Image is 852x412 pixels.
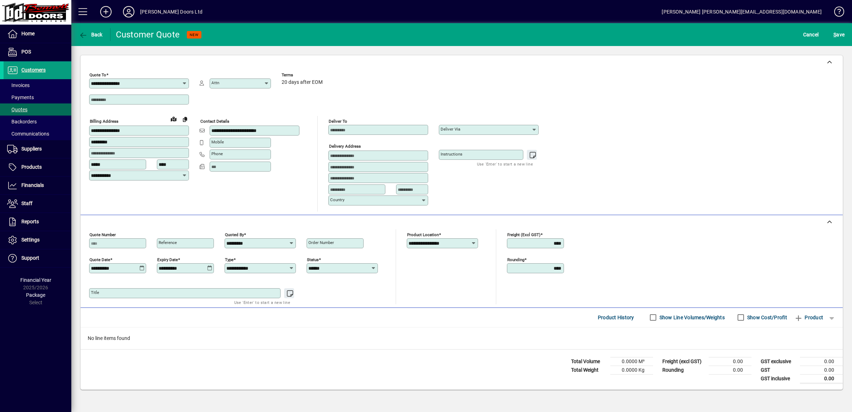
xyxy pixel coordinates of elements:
[21,146,42,152] span: Suppliers
[507,232,540,237] mat-label: Freight (excl GST)
[829,1,843,25] a: Knowledge Base
[757,374,800,383] td: GST inclusive
[610,366,653,374] td: 0.0000 Kg
[407,232,439,237] mat-label: Product location
[282,73,324,77] span: Terms
[168,113,179,124] a: View on map
[507,257,524,262] mat-label: Rounding
[211,151,223,156] mat-label: Phone
[800,357,843,366] td: 0.00
[832,28,846,41] button: Save
[116,29,180,40] div: Customer Quote
[833,29,845,40] span: ave
[441,152,462,157] mat-label: Instructions
[91,290,99,295] mat-label: Title
[282,80,323,85] span: 20 days after EOM
[308,240,334,245] mat-label: Order number
[329,119,347,124] mat-label: Deliver To
[4,158,71,176] a: Products
[179,113,191,125] button: Copy to Delivery address
[4,195,71,213] a: Staff
[21,49,31,55] span: POS
[7,119,37,124] span: Backorders
[79,32,103,37] span: Back
[117,5,140,18] button: Profile
[4,213,71,231] a: Reports
[225,232,244,237] mat-label: Quoted by
[610,357,653,366] td: 0.0000 M³
[659,366,709,374] td: Rounding
[477,160,533,168] mat-hint: Use 'Enter' to start a new line
[833,32,836,37] span: S
[4,249,71,267] a: Support
[21,255,39,261] span: Support
[746,314,787,321] label: Show Cost/Profit
[20,277,51,283] span: Financial Year
[568,357,610,366] td: Total Volume
[4,103,71,116] a: Quotes
[4,79,71,91] a: Invoices
[4,25,71,43] a: Home
[21,182,44,188] span: Financials
[225,257,233,262] mat-label: Type
[595,311,637,324] button: Product History
[89,257,110,262] mat-label: Quote date
[89,232,116,237] mat-label: Quote number
[234,298,290,306] mat-hint: Use 'Enter' to start a new line
[21,200,32,206] span: Staff
[7,131,49,137] span: Communications
[89,72,106,77] mat-label: Quote To
[794,312,823,323] span: Product
[77,28,104,41] button: Back
[7,107,27,112] span: Quotes
[21,237,40,243] span: Settings
[4,91,71,103] a: Payments
[659,357,709,366] td: Freight (excl GST)
[157,257,178,262] mat-label: Expiry date
[71,28,111,41] app-page-header-button: Back
[21,31,35,36] span: Home
[159,240,177,245] mat-label: Reference
[757,357,800,366] td: GST exclusive
[800,366,843,374] td: 0.00
[211,139,224,144] mat-label: Mobile
[4,140,71,158] a: Suppliers
[709,357,751,366] td: 0.00
[307,257,319,262] mat-label: Status
[441,127,460,132] mat-label: Deliver via
[94,5,117,18] button: Add
[211,80,219,85] mat-label: Attn
[662,6,822,17] div: [PERSON_NAME] [PERSON_NAME][EMAIL_ADDRESS][DOMAIN_NAME]
[800,374,843,383] td: 0.00
[190,32,199,37] span: NEW
[21,219,39,224] span: Reports
[4,43,71,61] a: POS
[7,95,34,100] span: Payments
[26,292,45,298] span: Package
[81,327,843,349] div: No line items found
[757,366,800,374] td: GST
[140,6,202,17] div: [PERSON_NAME] Doors Ltd
[791,311,827,324] button: Product
[21,164,42,170] span: Products
[568,366,610,374] td: Total Weight
[658,314,725,321] label: Show Line Volumes/Weights
[709,366,751,374] td: 0.00
[21,67,46,73] span: Customers
[4,116,71,128] a: Backorders
[598,312,634,323] span: Product History
[330,197,344,202] mat-label: Country
[4,128,71,140] a: Communications
[4,231,71,249] a: Settings
[7,82,30,88] span: Invoices
[4,177,71,194] a: Financials
[801,28,821,41] button: Cancel
[803,29,819,40] span: Cancel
